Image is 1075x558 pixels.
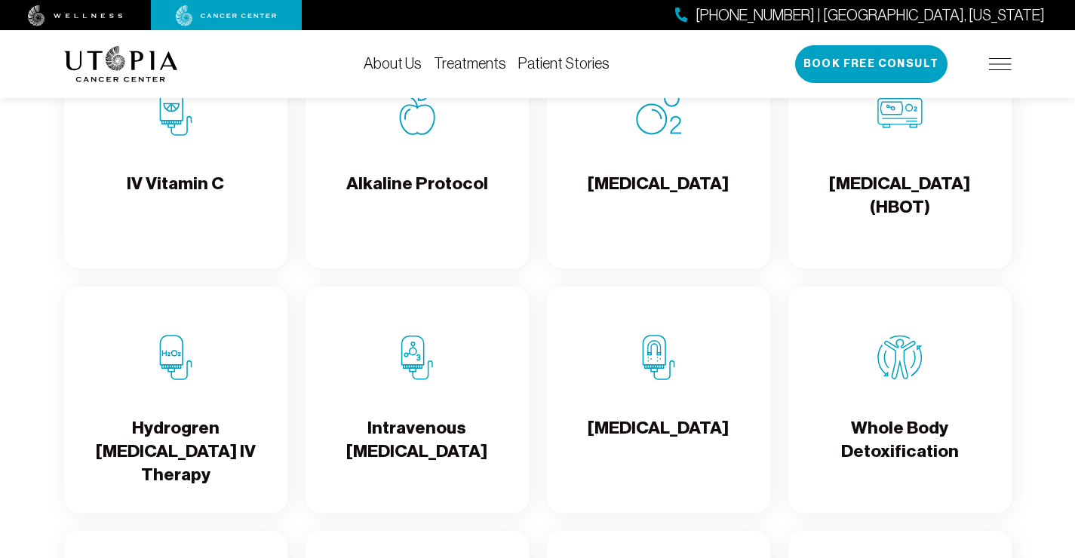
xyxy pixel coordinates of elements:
[588,416,729,465] h4: [MEDICAL_DATA]
[588,172,729,221] h4: [MEDICAL_DATA]
[306,42,529,268] a: Alkaline ProtocolAlkaline Protocol
[127,172,224,221] h4: IV Vitamin C
[153,90,198,136] img: IV Vitamin C
[989,58,1012,70] img: icon-hamburger
[364,55,422,72] a: About Us
[547,42,770,268] a: Oxygen Therapy[MEDICAL_DATA]
[395,90,440,136] img: Alkaline Protocol
[64,46,178,82] img: logo
[518,55,610,72] a: Patient Stories
[64,287,287,513] a: Hydrogren Peroxide IV TherapyHydrogren [MEDICAL_DATA] IV Therapy
[318,416,517,465] h4: Intravenous [MEDICAL_DATA]
[28,5,123,26] img: wellness
[547,287,770,513] a: Chelation Therapy[MEDICAL_DATA]
[76,416,275,487] h4: Hydrogren [MEDICAL_DATA] IV Therapy
[346,172,488,221] h4: Alkaline Protocol
[395,335,440,380] img: Intravenous Ozone Therapy
[176,5,277,26] img: cancer center
[636,90,681,136] img: Oxygen Therapy
[153,335,198,380] img: Hydrogren Peroxide IV Therapy
[675,5,1045,26] a: [PHONE_NUMBER] | [GEOGRAPHIC_DATA], [US_STATE]
[434,55,506,72] a: Treatments
[795,45,948,83] button: Book Free Consult
[636,335,681,380] img: Chelation Therapy
[696,5,1045,26] span: [PHONE_NUMBER] | [GEOGRAPHIC_DATA], [US_STATE]
[306,287,529,513] a: Intravenous Ozone TherapyIntravenous [MEDICAL_DATA]
[64,42,287,268] a: IV Vitamin CIV Vitamin C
